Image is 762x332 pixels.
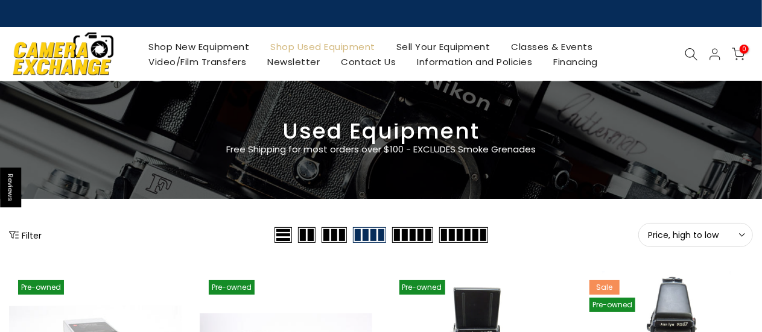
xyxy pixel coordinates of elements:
button: Show filters [9,229,42,241]
span: Price, high to low [648,230,743,240]
a: Shop New Equipment [138,39,260,54]
a: Shop Used Equipment [260,39,386,54]
button: Price, high to low [638,223,753,247]
a: Classes & Events [501,39,603,54]
a: Financing [543,54,609,69]
a: Video/Film Transfers [138,54,257,69]
a: Information and Policies [407,54,543,69]
a: Newsletter [257,54,331,69]
a: Sell Your Equipment [386,39,501,54]
p: Free Shipping for most orders over $100 - EXCLUDES Smoke Grenades [155,142,608,157]
span: 0 [740,45,749,54]
a: Contact Us [331,54,407,69]
h3: Used Equipment [9,124,753,139]
a: 0 [732,48,745,61]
